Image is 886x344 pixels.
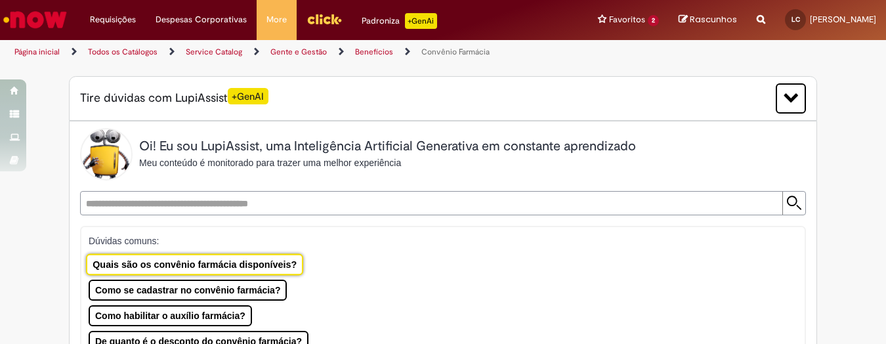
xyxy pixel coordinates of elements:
span: Meu conteúdo é monitorado para trazer uma melhor experiência [139,158,401,168]
a: Convênio Farmácia [421,47,490,57]
span: Favoritos [609,13,645,26]
img: ServiceNow [1,7,69,33]
a: Rascunhos [679,14,737,26]
ul: Trilhas de página [10,40,581,64]
img: Lupi [80,128,133,181]
a: Gente e Gestão [270,47,327,57]
img: click_logo_yellow_360x200.png [306,9,342,29]
h2: Oi! Eu sou LupiAssist, uma Inteligência Artificial Generativa em constante aprendizado [139,139,636,154]
button: Quais são os convênio farmácia disponíveis? [86,253,304,275]
button: Como habilitar o auxílio farmácia? [89,305,252,326]
span: Despesas Corporativas [156,13,247,26]
p: +GenAi [405,13,437,29]
input: Submit [782,192,805,215]
span: +GenAI [228,88,268,104]
span: LC [791,15,800,24]
span: Rascunhos [690,13,737,26]
p: Dúvidas comuns: [89,234,787,247]
span: 2 [648,15,659,26]
span: More [266,13,287,26]
a: Página inicial [14,47,60,57]
a: Benefícios [355,47,393,57]
span: Tire dúvidas com LupiAssist [80,90,268,106]
a: Service Catalog [186,47,242,57]
span: Requisições [90,13,136,26]
div: Padroniza [362,13,437,29]
span: [PERSON_NAME] [810,14,876,25]
button: Como se cadastrar no convênio farmácia? [89,280,287,301]
a: Todos os Catálogos [88,47,158,57]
